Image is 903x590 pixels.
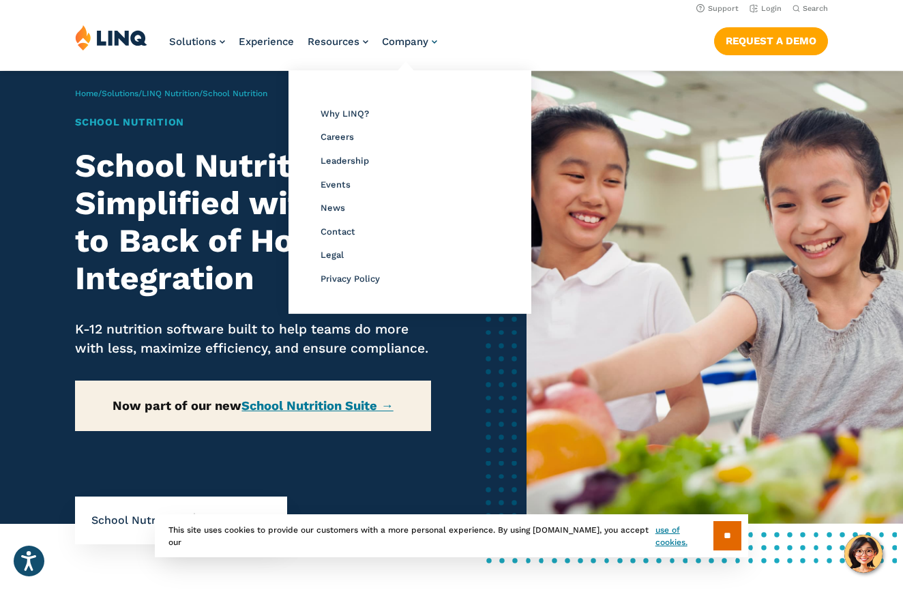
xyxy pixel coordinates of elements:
[169,25,437,70] nav: Primary Navigation
[321,108,369,119] a: Why LINQ?
[382,35,437,48] a: Company
[527,71,903,524] img: School Nutrition Banner
[321,179,351,190] a: Events
[75,89,267,98] span: / / /
[241,398,393,413] a: School Nutrition Suite →
[308,35,368,48] a: Resources
[655,524,713,548] a: use of cookies.
[382,35,428,48] span: Company
[803,4,828,13] span: Search
[155,514,748,557] div: This site uses cookies to provide our customers with a more personal experience. By using [DOMAIN...
[321,250,344,260] a: Legal
[321,203,345,213] a: News
[714,27,828,55] a: Request a Demo
[113,398,393,413] strong: Now part of our new
[308,35,359,48] span: Resources
[321,226,355,237] a: Contact
[793,3,828,14] button: Open Search Bar
[321,156,369,166] a: Leadership
[75,89,98,98] a: Home
[91,513,195,528] span: School Nutrition
[696,4,739,13] a: Support
[321,274,380,284] a: Privacy Policy
[239,35,294,48] a: Experience
[321,132,354,142] a: Careers
[203,89,267,98] span: School Nutrition
[102,89,138,98] a: Solutions
[75,115,431,130] h1: School Nutrition
[169,35,225,48] a: Solutions
[844,535,883,573] button: Hello, have a question? Let’s chat.
[75,320,431,357] p: K-12 nutrition software built to help teams do more with less, maximize efficiency, and ensure co...
[714,25,828,55] nav: Button Navigation
[142,89,199,98] a: LINQ Nutrition
[195,497,271,544] li: Overview
[75,147,431,297] h2: School Nutrition Simplified with Front to Back of House Integration
[169,35,216,48] span: Solutions
[75,25,147,50] img: LINQ | K‑12 Software
[750,4,782,13] a: Login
